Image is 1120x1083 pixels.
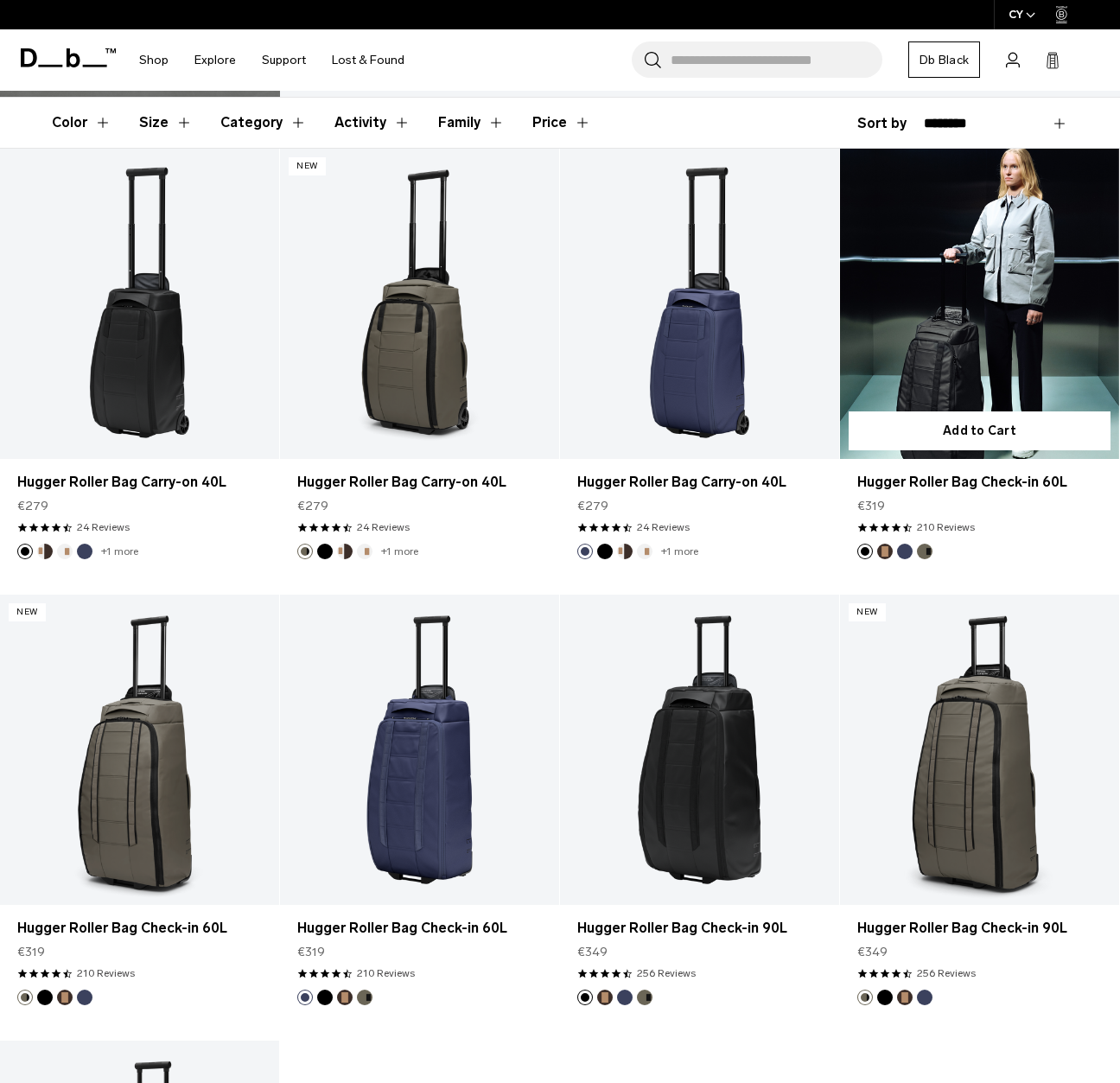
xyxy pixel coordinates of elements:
button: Toggle Filter [220,98,307,148]
button: Espresso [57,990,73,1005]
button: Black Out [877,990,893,1005]
button: Espresso [897,990,913,1005]
a: 24 reviews [637,519,690,535]
span: €319 [17,943,45,961]
span: €319 [297,943,325,961]
a: Hugger Roller Bag Check-in 60L [840,149,1119,459]
button: Forest Green [297,544,313,559]
button: Cappuccino [617,544,633,559]
span: €319 [857,497,885,515]
a: 24 reviews [77,519,130,535]
button: Toggle Filter [334,98,410,148]
button: Forest Green [357,990,372,1005]
a: Hugger Roller Bag Check-in 90L [577,918,822,939]
a: Hugger Roller Bag Check-in 90L [560,595,839,905]
button: Oatmilk [637,544,652,559]
p: New [289,157,326,175]
button: Forest Green [17,990,33,1005]
button: Blue Hour [77,544,92,559]
button: Oatmilk [357,544,372,559]
a: Hugger Roller Bag Carry-on 40L [297,472,542,493]
button: Forest Green [637,990,652,1005]
a: Hugger Roller Bag Carry-on 40L [17,472,262,493]
a: Hugger Roller Bag Carry-on 40L [560,149,839,459]
a: Support [262,29,306,91]
button: Black Out [597,544,613,559]
a: Hugger Roller Bag Check-in 60L [17,918,262,939]
a: 210 reviews [917,519,975,535]
span: €349 [577,943,608,961]
a: Hugger Roller Bag Carry-on 40L [280,149,559,459]
button: Add to Cart [849,411,1110,450]
button: Blue Hour [577,544,593,559]
button: Black Out [37,990,53,1005]
span: €279 [577,497,608,515]
button: Cappuccino [37,544,53,559]
a: Hugger Roller Bag Check-in 60L [857,472,1102,493]
a: 210 reviews [357,965,415,981]
a: +1 more [101,545,138,557]
a: 210 reviews [77,965,135,981]
span: €279 [297,497,328,515]
button: Blue Hour [617,990,633,1005]
button: Espresso [337,990,353,1005]
button: Blue Hour [77,990,92,1005]
button: Black Out [857,544,873,559]
button: Oatmilk [57,544,73,559]
button: Blue Hour [917,990,932,1005]
button: Toggle Filter [52,98,111,148]
button: Black Out [17,544,33,559]
a: Db Black [908,41,980,78]
button: Espresso [597,990,613,1005]
button: Cappuccino [337,544,353,559]
a: 256 reviews [917,965,976,981]
a: +1 more [381,545,418,557]
button: Blue Hour [897,544,913,559]
p: New [849,603,886,621]
button: Toggle Filter [438,98,505,148]
button: Toggle Filter [139,98,193,148]
button: Black Out [317,990,333,1005]
a: Hugger Roller Bag Check-in 60L [280,595,559,905]
button: Blue Hour [297,990,313,1005]
a: Hugger Roller Bag Carry-on 40L [577,472,822,493]
button: Black Out [317,544,333,559]
a: 256 reviews [637,965,696,981]
p: New [9,603,46,621]
button: Toggle Price [532,98,591,148]
a: 24 reviews [357,519,410,535]
a: Explore [194,29,236,91]
button: Forest Green [917,544,932,559]
button: Black Out [577,990,593,1005]
a: Shop [139,29,169,91]
button: Espresso [877,544,893,559]
a: Hugger Roller Bag Check-in 90L [840,595,1119,905]
nav: Main Navigation [126,29,417,91]
a: Hugger Roller Bag Check-in 90L [857,918,1102,939]
span: €349 [857,943,888,961]
a: +1 more [661,545,698,557]
a: Hugger Roller Bag Check-in 60L [297,918,542,939]
span: €279 [17,497,48,515]
button: Forest Green [857,990,873,1005]
a: Lost & Found [332,29,404,91]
